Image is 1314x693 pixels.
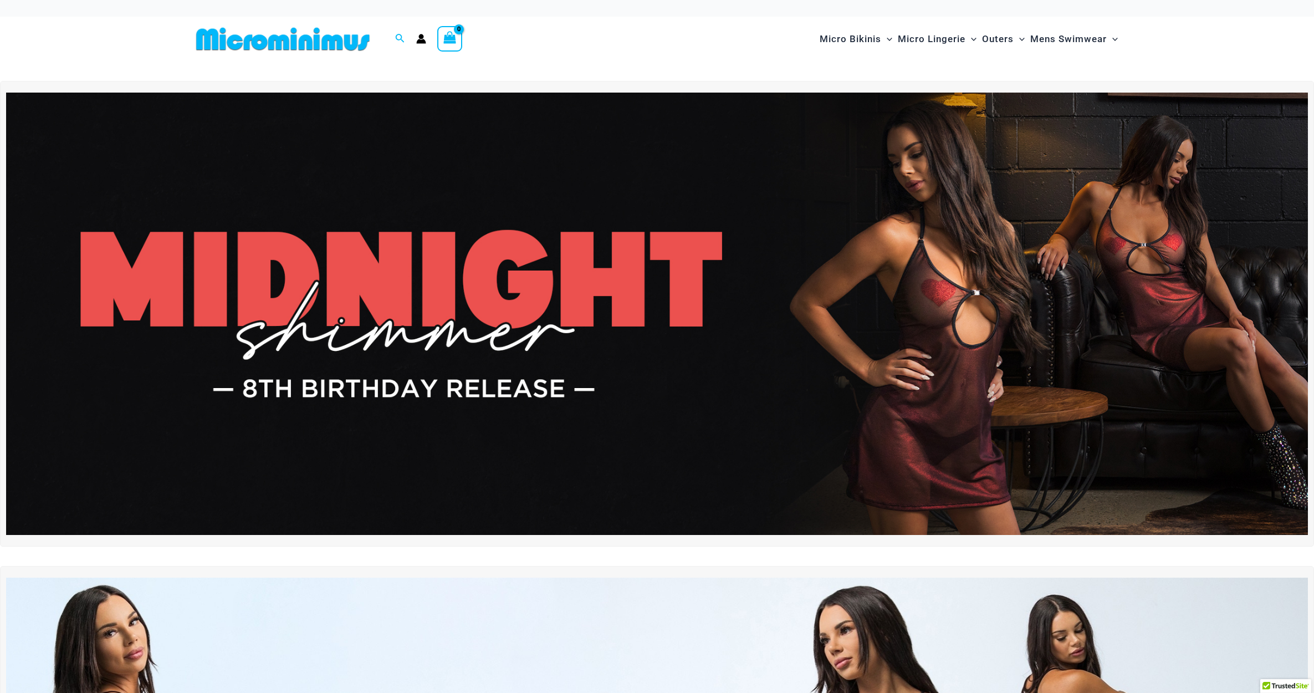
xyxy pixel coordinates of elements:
[6,93,1308,535] img: Midnight Shimmer Red Dress
[395,32,405,46] a: Search icon link
[416,34,426,44] a: Account icon link
[820,25,881,53] span: Micro Bikinis
[965,25,976,53] span: Menu Toggle
[979,22,1027,56] a: OutersMenu ToggleMenu Toggle
[815,21,1123,58] nav: Site Navigation
[881,25,892,53] span: Menu Toggle
[1030,25,1107,53] span: Mens Swimwear
[437,26,463,52] a: View Shopping Cart, empty
[982,25,1014,53] span: Outers
[898,25,965,53] span: Micro Lingerie
[1107,25,1118,53] span: Menu Toggle
[1014,25,1025,53] span: Menu Toggle
[895,22,979,56] a: Micro LingerieMenu ToggleMenu Toggle
[817,22,895,56] a: Micro BikinisMenu ToggleMenu Toggle
[192,27,374,52] img: MM SHOP LOGO FLAT
[1027,22,1121,56] a: Mens SwimwearMenu ToggleMenu Toggle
